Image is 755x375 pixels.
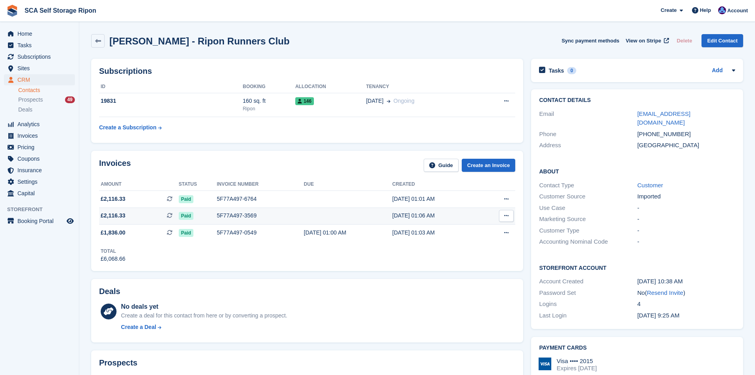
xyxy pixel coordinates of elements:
[637,288,735,298] div: No
[121,323,156,331] div: Create a Deal
[539,237,637,246] div: Accounting Nominal Code
[99,159,131,172] h2: Invoices
[539,110,637,127] div: Email
[539,288,637,298] div: Password Set
[556,365,596,372] div: Expires [DATE]
[424,159,459,172] a: Guide
[179,195,193,203] span: Paid
[539,141,637,150] div: Address
[109,36,290,46] h2: [PERSON_NAME] - Ripon Runners Club
[7,206,79,213] span: Storefront
[4,74,75,85] a: menu
[217,229,304,237] div: 5F77A497-0549
[179,178,217,191] th: Status
[18,106,32,113] span: Deals
[4,119,75,130] a: menu
[217,178,304,191] th: Invoice number
[99,123,157,132] div: Create a Subscription
[17,130,65,141] span: Invoices
[645,289,685,296] span: ( )
[4,142,75,153] a: menu
[99,67,515,76] h2: Subscriptions
[556,358,596,365] div: Visa •••• 2015
[4,188,75,199] a: menu
[17,176,65,187] span: Settings
[179,229,193,237] span: Paid
[65,96,75,103] div: 49
[99,97,243,105] div: 19831
[661,6,677,14] span: Create
[304,229,392,237] div: [DATE] 01:00 AM
[637,237,735,246] div: -
[6,5,18,17] img: stora-icon-8386f47178a22dfd0bd8f6a31ec36ba5ce8667c1dd55bd0f319d3a0aa187defe.svg
[99,81,243,93] th: ID
[17,153,65,164] span: Coupons
[539,263,735,271] h2: Storefront Account
[304,178,392,191] th: Due
[637,110,690,126] a: [EMAIL_ADDRESS][DOMAIN_NAME]
[217,195,304,203] div: 5F77A497-6764
[243,97,295,105] div: 160 sq. ft
[366,81,477,93] th: Tenancy
[673,34,695,47] button: Delete
[718,6,726,14] img: Sarah Race
[101,212,125,220] span: £2,116.33
[99,358,138,367] h2: Prospects
[462,159,516,172] a: Create an Invoice
[99,287,120,296] h2: Deals
[17,165,65,176] span: Insurance
[17,142,65,153] span: Pricing
[637,182,663,188] a: Customer
[539,277,637,286] div: Account Created
[18,96,43,104] span: Prospects
[539,181,637,190] div: Contact Type
[637,226,735,235] div: -
[712,66,723,75] a: Add
[17,28,65,39] span: Home
[539,300,637,309] div: Logins
[21,4,99,17] a: SCA Self Storage Ripon
[99,120,162,135] a: Create a Subscription
[539,167,735,175] h2: About
[539,226,637,235] div: Customer Type
[539,130,637,139] div: Phone
[637,312,679,319] time: 2025-08-10 08:25:22 UTC
[701,34,743,47] a: Edit Contact
[4,40,75,51] a: menu
[637,215,735,224] div: -
[637,204,735,213] div: -
[700,6,711,14] span: Help
[295,81,366,93] th: Allocation
[179,212,193,220] span: Paid
[637,141,735,150] div: [GEOGRAPHIC_DATA]
[4,153,75,164] a: menu
[637,277,735,286] div: [DATE] 10:38 AM
[18,106,75,114] a: Deals
[539,345,735,351] h2: Payment cards
[4,165,75,176] a: menu
[101,195,125,203] span: £2,116.33
[18,96,75,104] a: Prospects 49
[217,212,304,220] div: 5F77A497-3569
[637,130,735,139] div: [PHONE_NUMBER]
[121,323,287,331] a: Create a Deal
[17,40,65,51] span: Tasks
[539,192,637,201] div: Customer Source
[121,312,287,320] div: Create a deal for this contact from here or by converting a prospect.
[17,63,65,74] span: Sites
[18,87,75,94] a: Contacts
[101,229,125,237] span: £1,836.00
[4,130,75,141] a: menu
[243,105,295,112] div: Ripon
[17,215,65,227] span: Booking Portal
[101,248,125,255] div: Total
[4,28,75,39] a: menu
[539,215,637,224] div: Marketing Source
[243,81,295,93] th: Booking
[539,311,637,320] div: Last Login
[549,67,564,74] h2: Tasks
[567,67,576,74] div: 0
[17,188,65,199] span: Capital
[392,195,481,203] div: [DATE] 01:01 AM
[626,37,661,45] span: View on Stripe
